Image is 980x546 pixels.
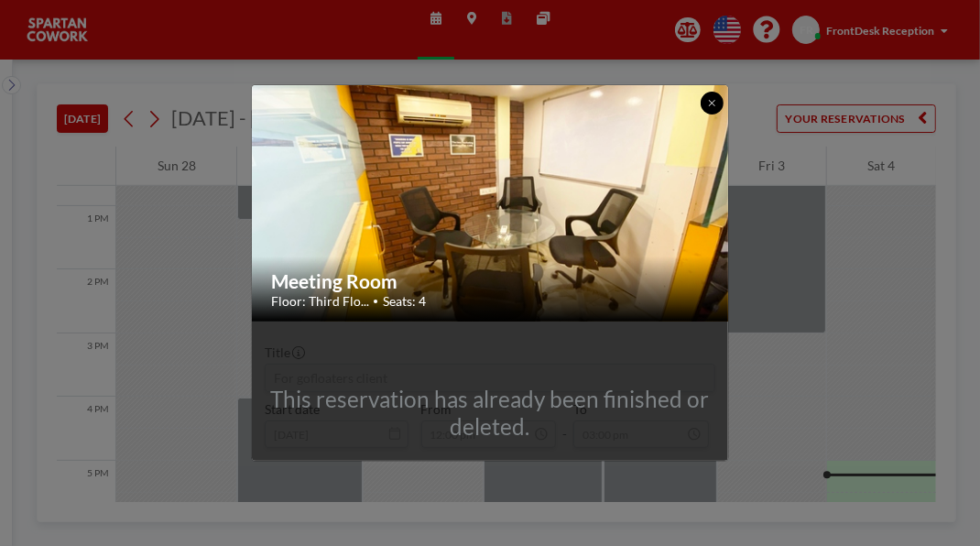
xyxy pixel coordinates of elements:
span: • [374,295,379,307]
img: 537.jpg [252,25,729,383]
h2: Meeting Room [271,269,711,293]
div: This reservation has already been finished or deleted. [252,386,727,442]
span: Seats: 4 [383,293,426,309]
span: Floor: Third Flo... [271,293,369,309]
